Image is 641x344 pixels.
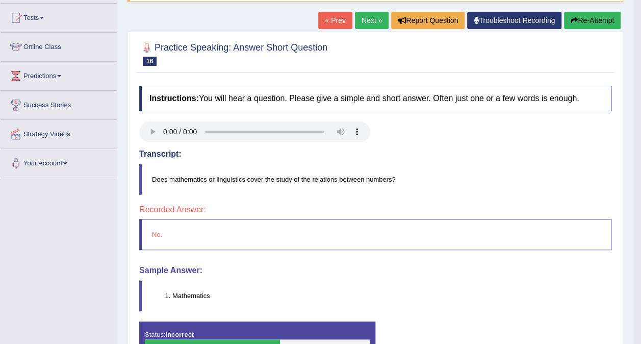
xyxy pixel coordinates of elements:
a: Success Stories [1,91,117,116]
a: Next » [355,12,389,29]
a: Strategy Videos [1,120,117,145]
h4: Sample Answer: [139,266,611,275]
h4: Recorded Answer: [139,205,611,214]
button: Re-Attempt [564,12,621,29]
a: Troubleshoot Recording [467,12,561,29]
h2: Practice Speaking: Answer Short Question [139,40,327,66]
a: Tests [1,4,117,29]
a: « Prev [318,12,352,29]
a: Online Class [1,33,117,58]
li: Mathematics [172,291,611,301]
b: Instructions: [149,94,199,103]
a: Predictions [1,62,117,87]
strong: Incorrect [165,331,194,338]
blockquote: No. [139,219,611,250]
span: 16 [143,57,157,66]
h4: Transcript: [139,150,611,159]
a: Your Account [1,149,117,175]
button: Report Question [391,12,465,29]
h4: You will hear a question. Please give a simple and short answer. Often just one or a few words is... [139,86,611,111]
blockquote: Does mathematics or linguistics cover the study of the relations between numbers? [139,164,611,195]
